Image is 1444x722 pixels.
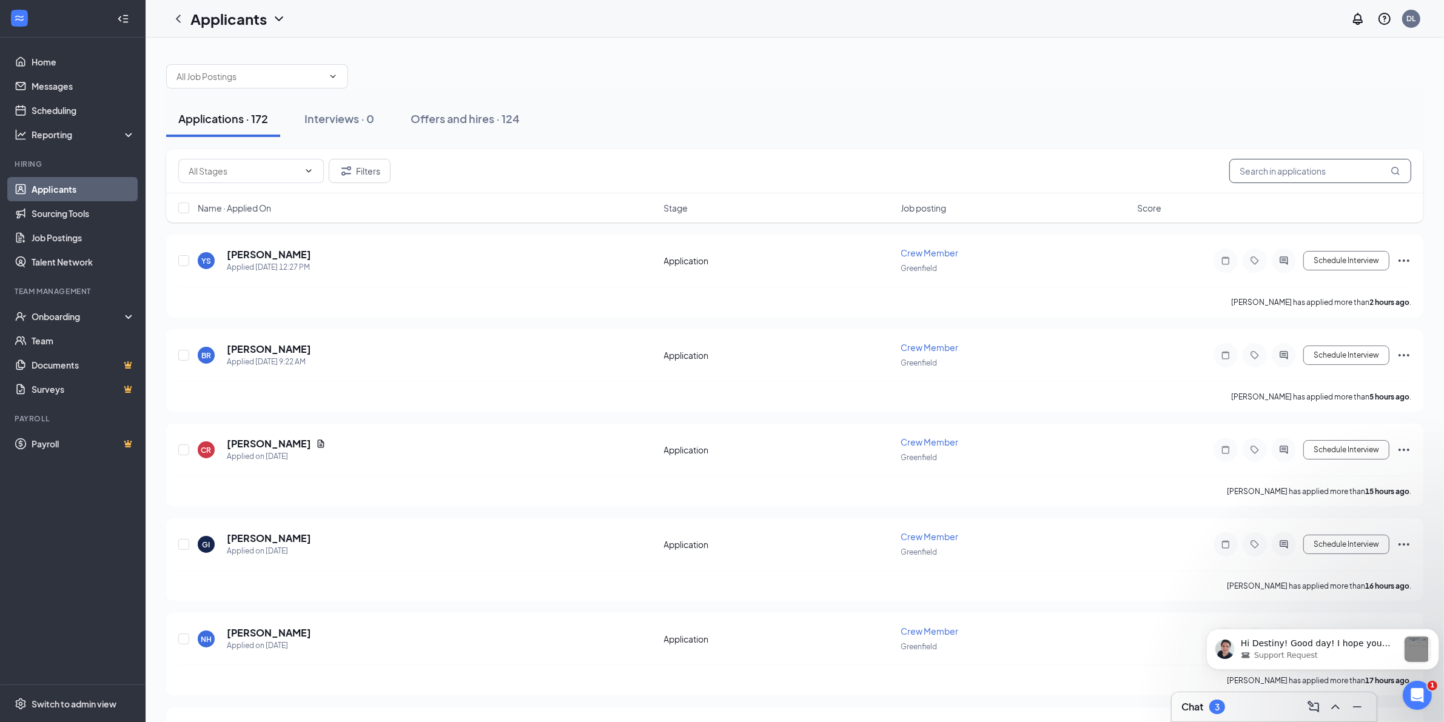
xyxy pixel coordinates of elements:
div: 3 [1215,702,1220,712]
span: Crew Member [901,531,958,542]
svg: ChevronDown [328,72,338,81]
div: Application [664,633,893,645]
svg: Settings [15,698,27,710]
div: Payroll [15,413,133,424]
div: Team Management [15,286,133,296]
div: Hiring [15,159,133,169]
button: Schedule Interview [1303,251,1389,270]
input: Search in applications [1229,159,1411,183]
b: 2 hours ago [1369,298,1409,307]
div: Applied on [DATE] [227,640,311,652]
svg: Ellipses [1397,253,1411,268]
button: ComposeMessage [1304,697,1323,717]
div: YS [201,256,211,266]
svg: ChevronLeft [171,12,186,26]
p: [PERSON_NAME] has applied more than . [1231,392,1411,402]
div: Reporting [32,129,136,141]
span: Greenfield [901,453,937,462]
input: All Job Postings [176,70,323,83]
div: Interviews · 0 [304,111,374,126]
svg: MagnifyingGlass [1391,166,1400,176]
span: Stage [664,202,688,214]
svg: Tag [1248,540,1262,549]
svg: ComposeMessage [1306,700,1321,714]
svg: Ellipses [1397,348,1411,363]
a: Messages [32,74,135,98]
div: Offers and hires · 124 [411,111,520,126]
h5: [PERSON_NAME] [227,532,311,545]
button: Minimize [1348,697,1367,717]
svg: Tag [1248,445,1262,455]
input: All Stages [189,164,299,178]
p: [PERSON_NAME] has applied more than . [1227,581,1411,591]
span: Greenfield [901,264,937,273]
span: 1 [1428,681,1437,690]
span: Greenfield [901,547,937,557]
a: Applicants [32,177,135,201]
h5: [PERSON_NAME] [227,248,311,261]
a: SurveysCrown [32,377,135,401]
b: 5 hours ago [1369,392,1409,401]
svg: ActiveChat [1277,350,1291,360]
svg: ChevronDown [272,12,286,26]
iframe: Intercom notifications message [1201,604,1444,689]
svg: Ellipses [1397,537,1411,552]
a: Sourcing Tools [32,201,135,226]
div: Applied [DATE] 9:22 AM [227,356,311,368]
svg: WorkstreamLogo [13,12,25,24]
span: Crew Member [901,342,958,353]
div: Application [664,349,893,361]
span: Greenfield [901,642,937,651]
div: Onboarding [32,310,125,323]
span: Crew Member [901,436,958,447]
div: Applied on [DATE] [227,545,311,557]
p: [PERSON_NAME] has applied more than . [1227,486,1411,496]
div: Application [664,444,893,456]
span: Score [1137,202,1161,214]
div: GI [203,540,210,550]
div: Switch to admin view [32,698,116,710]
p: [PERSON_NAME] has applied more than . [1231,297,1411,307]
button: Schedule Interview [1303,346,1389,365]
div: Application [664,255,893,267]
h3: Chat [1181,700,1203,714]
h1: Applicants [190,8,267,29]
button: Schedule Interview [1303,440,1389,460]
svg: ChevronDown [304,166,314,176]
svg: Tag [1248,350,1262,360]
span: Crew Member [901,626,958,637]
svg: Note [1218,445,1233,455]
svg: ActiveChat [1277,540,1291,549]
span: Name · Applied On [198,202,271,214]
svg: Note [1218,350,1233,360]
svg: Filter [339,164,354,178]
svg: Collapse [117,13,129,25]
svg: Minimize [1350,700,1365,714]
span: Greenfield [901,358,937,367]
a: Job Postings [32,226,135,250]
svg: ActiveChat [1277,256,1291,266]
div: Application [664,538,893,550]
div: Applications · 172 [178,111,268,126]
div: DL [1407,13,1416,24]
div: Applied [DATE] 12:27 PM [227,261,311,273]
div: BR [201,350,211,361]
svg: QuestionInfo [1377,12,1392,26]
svg: ActiveChat [1277,445,1291,455]
svg: ChevronUp [1328,700,1343,714]
svg: UserCheck [15,310,27,323]
svg: Analysis [15,129,27,141]
div: NH [201,634,212,644]
button: Schedule Interview [1303,535,1389,554]
b: 16 hours ago [1365,581,1409,590]
button: Filter Filters [329,159,391,183]
div: CR [201,445,212,455]
a: PayrollCrown [32,432,135,456]
span: Job posting [901,202,946,214]
b: 15 hours ago [1365,487,1409,496]
iframe: Intercom live chat [1403,681,1432,710]
a: Home [32,50,135,74]
svg: Tag [1248,256,1262,266]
